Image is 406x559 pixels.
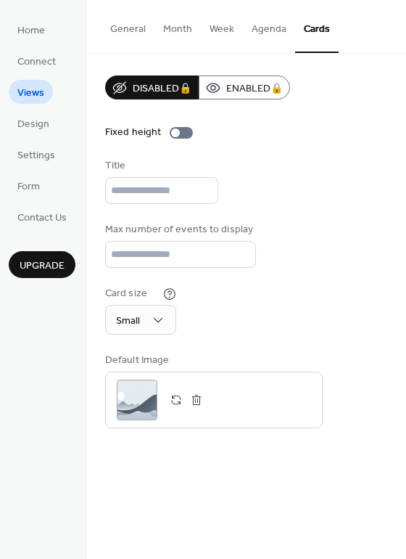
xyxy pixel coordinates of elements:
[17,179,40,195] span: Form
[9,205,75,229] a: Contact Us
[9,17,54,41] a: Home
[17,148,55,163] span: Settings
[105,125,161,140] div: Fixed height
[9,49,65,73] a: Connect
[17,54,56,70] span: Connect
[105,353,320,368] div: Default Image
[17,117,49,132] span: Design
[9,111,58,135] a: Design
[17,86,44,101] span: Views
[9,142,64,166] a: Settings
[17,211,67,226] span: Contact Us
[9,251,75,278] button: Upgrade
[105,286,160,301] div: Card size
[105,222,253,237] div: Max number of events to display
[116,311,140,331] span: Small
[117,380,157,420] div: ;
[20,258,65,274] span: Upgrade
[9,174,49,197] a: Form
[105,158,215,174] div: Title
[9,80,53,104] a: Views
[17,23,45,38] span: Home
